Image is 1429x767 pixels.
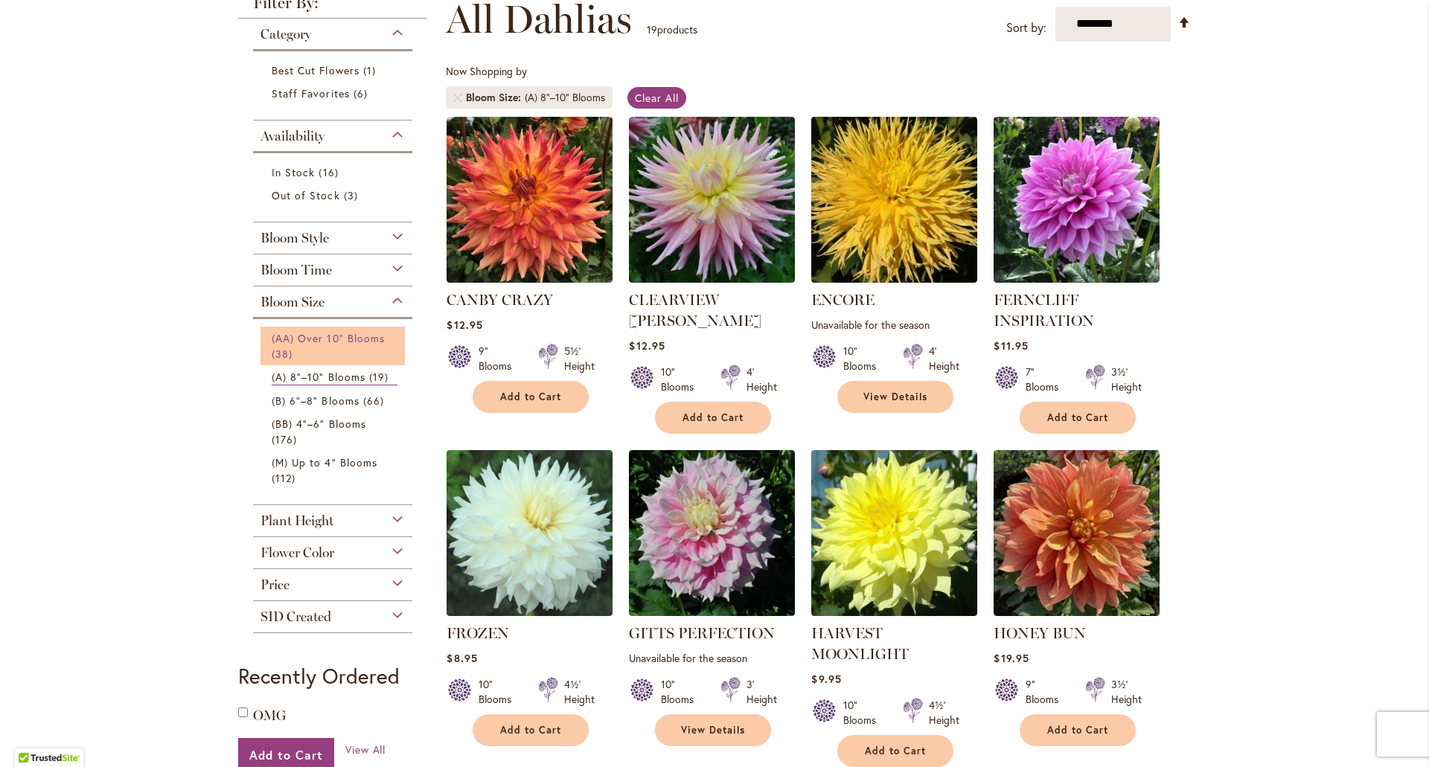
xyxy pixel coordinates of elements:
[629,450,795,616] img: GITTS PERFECTION
[272,417,366,431] span: (BB) 4"–6" Blooms
[811,117,977,283] img: ENCORE
[260,513,333,529] span: Plant Height
[747,365,777,394] div: 4' Height
[453,93,462,102] a: Remove Bloom Size (A) 8"–10" Blooms
[447,291,553,309] a: CANBY CRAZY
[994,450,1160,616] img: Honey Bun
[1111,365,1142,394] div: 3½' Height
[629,291,761,330] a: CLEARVIEW [PERSON_NAME]
[272,188,340,202] span: Out of Stock
[479,344,520,373] div: 9" Blooms
[272,470,299,486] span: 112
[629,624,775,642] a: GITTS PERFECTION
[272,370,365,384] span: (A) 8"–10" Blooms
[344,187,362,203] span: 3
[929,344,959,373] div: 4' Height
[837,381,953,413] a: View Details
[811,291,875,309] a: ENCORE
[369,369,392,385] span: 19
[253,707,286,724] a: OMG
[447,450,613,616] img: Frozen
[811,318,977,332] p: Unavailable for the season
[811,272,977,286] a: ENCORE
[272,165,315,179] span: In Stock
[843,344,885,373] div: 10" Blooms
[994,117,1160,283] img: Ferncliff Inspiration
[843,698,885,728] div: 10" Blooms
[647,18,697,42] p: products
[272,63,359,77] span: Best Cut Flowers
[837,735,953,767] button: Add to Cart
[811,672,841,686] span: $9.95
[260,26,311,42] span: Category
[994,272,1160,286] a: Ferncliff Inspiration
[681,724,745,736] span: View Details
[1047,411,1108,424] span: Add to Cart
[627,87,686,109] a: Clear All
[655,714,771,746] a: View Details
[929,698,959,728] div: 4½' Height
[11,714,53,756] iframe: Launch Accessibility Center
[811,605,977,619] a: Harvest Moonlight
[1020,402,1136,434] button: Add to Cart
[272,86,397,101] a: Staff Favorites
[1026,677,1067,707] div: 9" Blooms
[655,402,771,434] button: Add to Cart
[260,609,331,625] span: SID Created
[345,742,386,757] span: View All
[272,331,385,345] span: (AA) Over 10" Blooms
[272,86,350,100] span: Staff Favorites
[272,369,397,385] a: (A) 8"–10" Blooms 19
[1111,677,1142,707] div: 3½' Height
[260,128,325,144] span: Availability
[354,86,371,101] span: 6
[994,605,1160,619] a: Honey Bun
[272,346,296,362] span: 38
[994,624,1086,642] a: HONEY BUN
[249,747,323,763] span: Add to Cart
[447,605,613,619] a: Frozen
[661,365,703,394] div: 10" Blooms
[994,651,1029,665] span: $19.95
[500,724,561,736] span: Add to Cart
[447,651,477,665] span: $8.95
[994,338,1028,353] span: $11.95
[865,745,926,757] span: Add to Cart
[272,455,377,469] span: (M) Up to 4" Blooms
[811,450,977,616] img: Harvest Moonlight
[447,117,613,283] img: Canby Crazy
[629,272,795,286] a: Clearview Jonas
[260,294,325,310] span: Bloom Size
[272,455,397,486] a: (M) Up to 4" Blooms 112
[629,605,795,619] a: GITTS PERFECTION
[272,431,301,447] span: 176
[260,577,290,593] span: Price
[363,62,380,78] span: 1
[682,411,744,424] span: Add to Cart
[629,338,665,353] span: $12.95
[629,651,795,665] p: Unavailable for the season
[647,22,657,36] span: 19
[447,624,509,642] a: FROZEN
[747,677,777,707] div: 3' Height
[447,318,482,332] span: $12.95
[811,624,909,663] a: HARVEST MOONLIGHT
[1020,714,1136,746] button: Add to Cart
[564,344,595,373] div: 5½' Height
[238,662,400,690] strong: Recently Ordered
[473,381,589,413] button: Add to Cart
[447,272,613,286] a: Canby Crazy
[272,394,359,408] span: (B) 6"–8" Blooms
[260,262,332,278] span: Bloom Time
[479,677,520,707] div: 10" Blooms
[500,391,561,403] span: Add to Cart
[446,64,527,78] span: Now Shopping by
[525,90,605,105] div: (A) 8"–10" Blooms
[272,416,397,447] a: (BB) 4"–6" Blooms 176
[1006,14,1046,42] label: Sort by:
[1047,724,1108,736] span: Add to Cart
[661,677,703,707] div: 10" Blooms
[272,187,397,203] a: Out of Stock 3
[319,164,342,180] span: 16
